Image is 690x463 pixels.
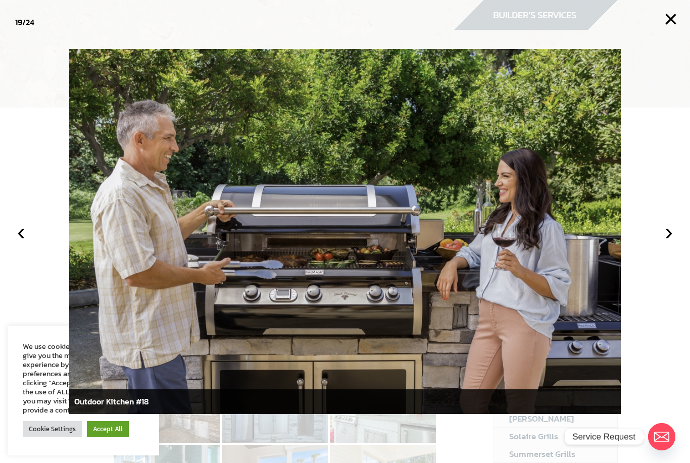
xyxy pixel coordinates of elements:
button: ‹ [10,221,32,243]
button: × [660,8,682,30]
img: RHP_H790i_Black-Diamond_Lifestyle-01a.jpg [69,49,621,414]
span: 24 [26,16,34,28]
div: Outdoor Kitchen #18 [69,389,621,414]
a: Cookie Settings [23,421,82,437]
a: Email [648,423,675,450]
button: › [658,221,680,243]
span: 19 [15,16,22,28]
a: Accept All [87,421,129,437]
div: / [15,15,34,30]
div: We use cookies on our website to give you the most relevant experience by remembering your prefer... [23,342,144,415]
